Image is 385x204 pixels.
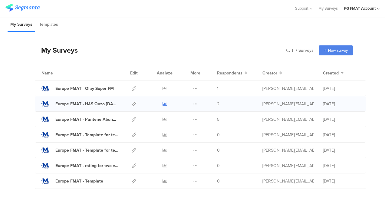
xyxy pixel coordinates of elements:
div: More [189,65,202,81]
a: Europe FMAT - Template [41,177,103,185]
div: constantinescu.a@pg.com [262,163,314,169]
div: lopez.f.9@pg.com [262,116,314,123]
div: lopez.f.9@pg.com [262,101,314,107]
span: 0 [217,132,220,138]
div: Europe FMAT - Template for testing 1 [55,147,118,153]
a: Europe FMAT - Template for testing 2 [41,131,118,139]
div: constantinescu.a@pg.com [262,178,314,184]
div: Europe FMAT - Template [55,178,103,184]
div: Europe FMAT - Pantene Abundance [55,116,118,123]
div: constantinescu.a@pg.com [262,147,314,153]
span: 1 [217,85,219,92]
div: Analyze [156,65,174,81]
div: [DATE] [323,116,359,123]
button: Created [323,70,344,76]
span: Respondents [217,70,242,76]
span: 0 [217,163,220,169]
div: My Surveys [35,45,78,55]
a: Europe FMAT - Pantene Abundance [41,115,118,123]
img: segmanta logo [5,4,40,12]
div: lopez.f.9@pg.com [262,85,314,92]
div: PG FMAT Account [344,5,376,11]
div: Europe FMAT - Template for testing 2 [55,132,118,138]
li: Templates [37,18,61,32]
li: My Surveys [8,18,35,32]
span: New survey [328,48,348,53]
span: Creator [262,70,277,76]
span: Support [295,5,308,11]
span: 2 [217,101,219,107]
span: | [291,47,294,54]
span: 0 [217,178,220,184]
a: Europe FMAT - Template for testing 1 [41,146,118,154]
div: [DATE] [323,147,359,153]
div: [DATE] [323,85,359,92]
div: [DATE] [323,163,359,169]
div: Europe FMAT - Olay Super FM [55,85,114,92]
span: 5 [217,116,219,123]
span: 0 [217,147,220,153]
div: [DATE] [323,132,359,138]
div: constantinescu.a@pg.com [262,132,314,138]
a: Europe FMAT - rating for two variants [41,162,118,169]
button: Respondents [217,70,247,76]
div: [DATE] [323,101,359,107]
span: Created [323,70,339,76]
a: Europe FMAT - H&S Ouzo [DATE] [41,100,118,108]
button: Creator [262,70,282,76]
div: Europe FMAT - rating for two variants [55,163,118,169]
div: [DATE] [323,178,359,184]
div: Name [41,70,78,76]
span: 7 Surveys [295,47,314,54]
div: Europe FMAT - H&S Ouzo Aug 2025 [55,101,118,107]
a: Europe FMAT - Olay Super FM [41,84,114,92]
div: Edit [127,65,140,81]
